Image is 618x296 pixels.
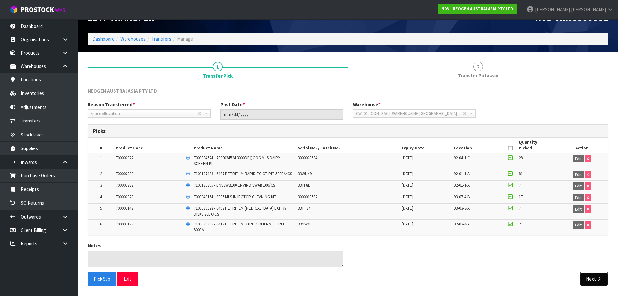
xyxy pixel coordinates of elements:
[298,205,310,211] span: 33TT37
[114,138,192,153] th: Product Code
[454,171,470,176] span: 92-01-1-A
[203,72,233,79] span: Transfer Pick
[458,72,498,79] span: Transfer Putaway
[100,221,102,227] span: 6
[402,221,413,227] span: [DATE]
[438,4,517,14] a: N03 - NEOGEN AUSTRALASIA PTY LTD
[116,155,133,161] span: 700002022
[88,272,116,286] button: Pick Slip
[120,36,146,42] a: Warehouses
[88,83,608,291] span: Transfer Pick
[298,194,317,199] span: 3000010532
[400,138,452,153] th: Expiry Date
[402,205,413,211] span: [DATE]
[100,155,102,161] span: 1
[186,195,190,199] i: Frozen Goods
[116,182,133,188] span: 700002282
[519,155,523,161] span: 28
[296,138,400,153] th: Serial No. / Batch No.
[92,36,115,42] a: Dashboard
[192,138,296,153] th: Product Name
[573,221,584,229] button: Edit
[186,222,190,226] i: Frozen Goods
[519,205,521,211] span: 7
[116,221,133,227] span: 700002123
[571,6,606,13] span: [PERSON_NAME]
[21,6,54,14] span: ProStock
[452,138,504,153] th: Location
[88,88,157,94] span: NEOGEN AUSTRALASIA PTY LTD
[194,171,292,176] span: 7100127433 - 6437 PETRIFILM RAPID EC CT PLT 500EA/CS
[402,182,413,188] span: [DATE]
[519,194,523,199] span: 17
[454,194,470,199] span: 93-07-4-B
[580,272,608,286] button: Next
[100,171,102,176] span: 2
[116,194,133,199] span: 700002028
[88,138,114,153] th: #
[213,62,223,71] span: 1
[88,242,101,249] label: Notes
[573,182,584,190] button: Edit
[573,171,584,179] button: Edit
[356,110,463,118] span: CWL01 - CONTRACT WAREHOUSING [GEOGRAPHIC_DATA]
[151,36,171,42] a: Transfers
[220,101,245,108] label: Post Date
[100,182,102,188] span: 3
[93,128,603,134] h3: Picks
[298,155,317,161] span: 3000008634
[194,194,276,199] span: 7000043164 - 3005 MLS INJECTOR CLEANING KIT
[454,155,470,161] span: 92-04-1-C
[186,172,190,176] i: Frozen Goods
[194,205,286,217] span: 7100039572 - 6492 PETRIFILM [MEDICAL_DATA] EXPRS DISKS 20EA/CS
[298,171,312,176] span: 33WNX9
[186,183,190,187] i: Frozen Goods
[519,182,521,188] span: 7
[402,155,413,161] span: [DATE]
[116,171,133,176] span: 700002280
[454,221,470,227] span: 92-03-4-A
[88,101,135,108] label: Reason Transferred
[220,109,343,120] input: Post Date
[402,194,413,199] span: [DATE]
[454,182,470,188] span: 92-01-1-A
[535,6,570,13] span: [PERSON_NAME]
[100,194,102,199] span: 4
[186,206,190,211] i: Frozen Goods
[117,272,138,286] button: Exit
[298,182,310,188] span: 33TF8E
[194,155,280,166] span: 7000034524 - 7000034524 3000DPQCOG MLS DAIRY SCREEN KIT
[91,110,198,118] span: Space Allocation
[55,7,65,13] small: WMS
[10,6,18,14] img: cube-alt.png
[454,205,470,211] span: 93-03-3-A
[298,221,312,227] span: 33NWYE
[402,171,413,176] span: [DATE]
[116,205,133,211] span: 700002142
[194,221,285,233] span: 7100039395 - 6412 PETRIFILM RAPD COLIFRM CT PLT 500EA
[519,221,521,227] span: 2
[177,36,193,42] span: Manage
[473,62,483,71] span: 2
[100,205,102,211] span: 5
[573,155,584,163] button: Edit
[186,156,190,160] i: Frozen Goods
[517,138,556,153] th: Quantity Picked
[573,205,584,213] button: Edit
[519,171,523,176] span: 81
[556,138,608,153] th: Action
[442,6,513,12] strong: N03 - NEOGEN AUSTRALASIA PTY LTD
[194,182,275,188] span: 7100130395 - ENVSWB100 ENVIRO SWAB 100/CS
[353,101,381,108] label: Warehouse
[573,194,584,202] button: Edit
